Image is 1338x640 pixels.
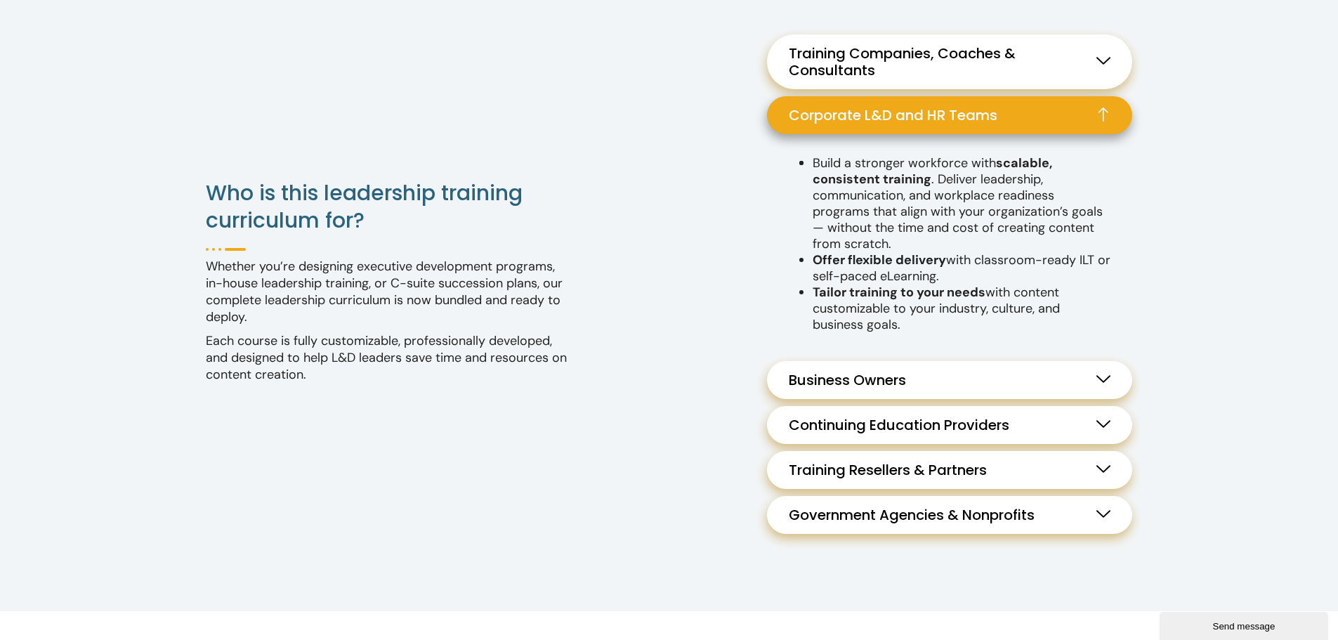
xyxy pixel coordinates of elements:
span: Government Agencies & Nonprofits [789,507,1042,523]
p: Build a stronger workforce with . Deliver leadership, communication, and workplace readiness prog... [813,155,1111,252]
p: Each course is fully customizable, professionally developed, and designed to help L&D leaders sav... [206,332,571,383]
span: Corporate L&D and HR Teams [789,107,1004,124]
p: Whether you’re designing executive development programs, in-house leadership training, or C-suite... [206,258,571,325]
a: Corporate L&D and HR Teams [767,96,1132,134]
span: Training Companies, Coaches & Consultants [789,45,1110,79]
a: Training Resellers & Partners [767,451,1132,489]
a: Continuing Education Providers [767,406,1132,444]
a: Government Agencies & Nonprofits [767,496,1132,534]
span: Training Resellers & Partners [789,462,994,478]
h2: Who is this leadership training curriculum for? [206,179,571,234]
strong: scalable, consistent training [813,155,1052,188]
iframe: chat widget [1160,609,1331,640]
p: with classroom-ready ILT or self-paced eLearning. [813,252,1111,285]
strong: Tailor training to your needs [813,284,985,301]
a: Business Owners [767,361,1132,399]
a: Training Companies, Coaches & Consultants [767,34,1132,89]
span: Business Owners [789,372,913,388]
strong: Offer flexible delivery [813,252,946,268]
span: Continuing Education Providers [789,417,1016,433]
p: with content customizable to your industry, culture, and business goals. [813,285,1111,333]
